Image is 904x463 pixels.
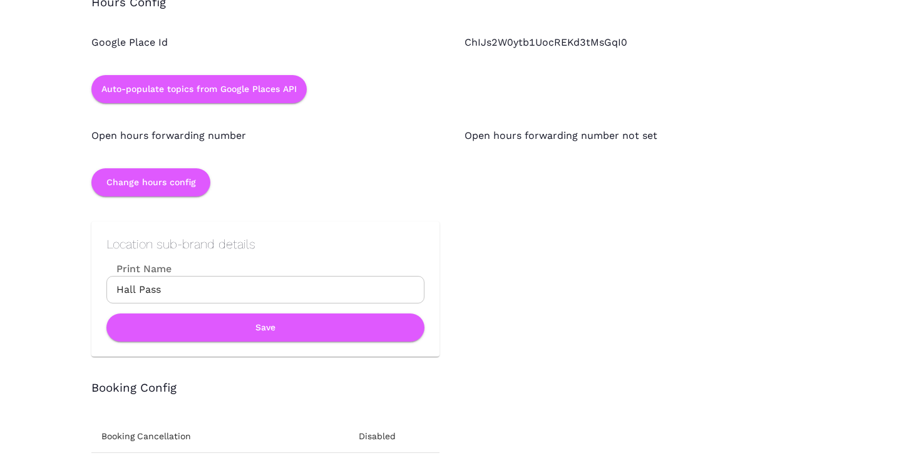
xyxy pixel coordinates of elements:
div: Google Place Id [66,10,439,50]
div: Open hours forwarding number [66,103,439,143]
button: Save [106,313,424,342]
div: Open hours forwarding number not set [439,103,813,143]
h2: Location sub-brand details [106,237,424,252]
div: ChIJs2W0ytb1UocREKd3tMsGqI0 [439,10,813,50]
h3: Booking Config [91,382,813,395]
button: Auto-populate topics from Google Places API [91,75,307,103]
label: Print Name [106,262,424,276]
td: Disabled [349,420,439,453]
button: Change hours config [91,168,210,196]
td: Booking Cancellation [91,420,349,453]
